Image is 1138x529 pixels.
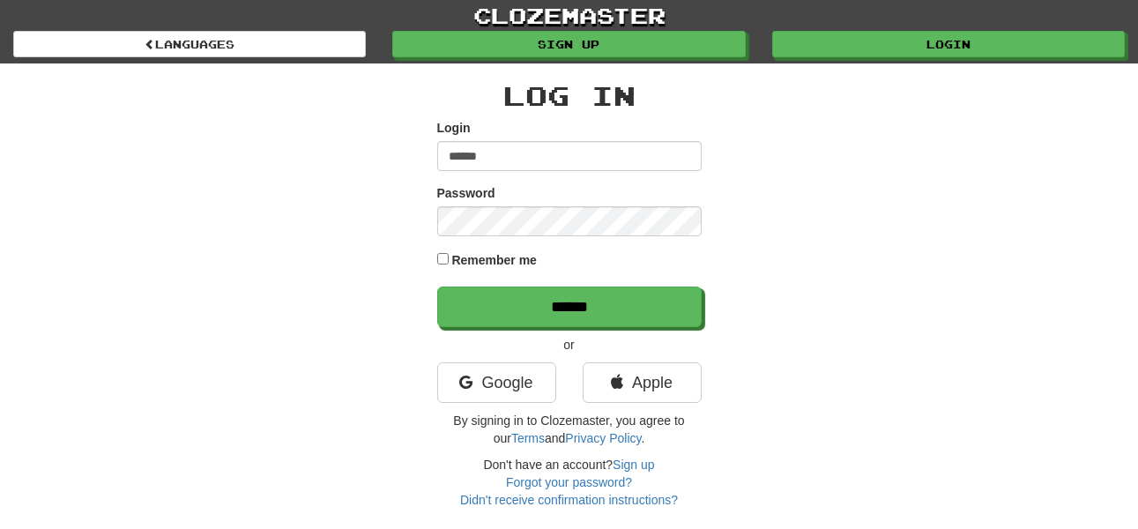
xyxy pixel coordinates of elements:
[451,251,537,269] label: Remember me
[460,493,678,507] a: Didn't receive confirmation instructions?
[437,362,556,403] a: Google
[437,412,702,447] p: By signing in to Clozemaster, you agree to our and .
[583,362,702,403] a: Apple
[437,184,495,202] label: Password
[437,81,702,110] h2: Log In
[506,475,632,489] a: Forgot your password?
[437,336,702,354] p: or
[772,31,1125,57] a: Login
[511,431,545,445] a: Terms
[613,458,654,472] a: Sign up
[437,456,702,509] div: Don't have an account?
[437,119,471,137] label: Login
[392,31,745,57] a: Sign up
[565,431,641,445] a: Privacy Policy
[13,31,366,57] a: Languages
